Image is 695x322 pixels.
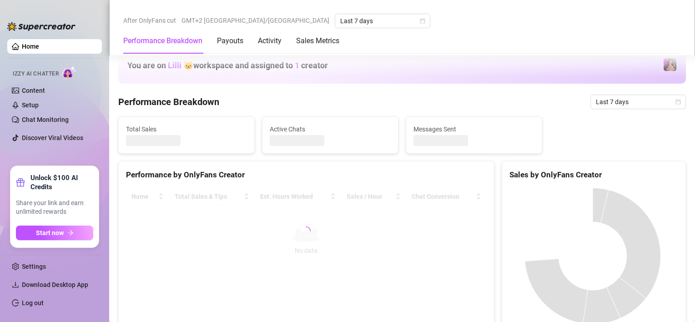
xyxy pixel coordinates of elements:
[22,281,88,288] span: Download Desktop App
[126,124,247,134] span: Total Sales
[270,124,391,134] span: Active Chats
[126,169,487,181] div: Performance by OnlyFans Creator
[217,35,243,46] div: Payouts
[118,96,219,108] h4: Performance Breakdown
[22,134,83,141] a: Discover Viral Videos
[295,60,299,70] span: 1
[22,87,45,94] a: Content
[596,95,680,109] span: Last 7 days
[509,169,678,181] div: Sales by OnlyFans Creator
[181,14,329,27] span: GMT+2 [GEOGRAPHIC_DATA]/[GEOGRAPHIC_DATA]
[22,299,44,307] a: Log out
[12,281,19,288] span: download
[22,116,69,123] a: Chat Monitoring
[300,225,312,237] span: loading
[16,199,93,216] span: Share your link and earn unlimited rewards
[168,60,193,70] span: Lilli 🐱
[664,58,676,71] img: allison
[123,14,176,27] span: After OnlyFans cut
[296,35,339,46] div: Sales Metrics
[340,14,425,28] span: Last 7 days
[258,35,282,46] div: Activity
[413,124,534,134] span: Messages Sent
[7,22,76,31] img: logo-BBDzfeDw.svg
[30,173,93,191] strong: Unlock $100 AI Credits
[16,178,25,187] span: gift
[123,35,202,46] div: Performance Breakdown
[13,70,59,78] span: Izzy AI Chatter
[67,230,74,236] span: arrow-right
[22,43,39,50] a: Home
[62,66,76,79] img: AI Chatter
[16,226,93,240] button: Start nowarrow-right
[36,229,64,236] span: Start now
[420,18,425,24] span: calendar
[127,60,328,70] h1: You are on workspace and assigned to creator
[22,263,46,270] a: Settings
[675,99,681,105] span: calendar
[22,101,39,109] a: Setup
